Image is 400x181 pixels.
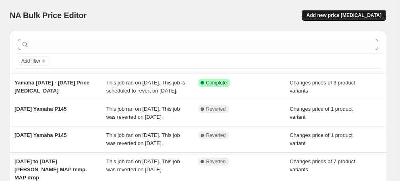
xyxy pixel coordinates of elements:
[206,158,226,165] span: Reverted
[206,106,226,112] span: Reverted
[15,80,89,94] span: Yamaha [DATE] - [DATE] Price [MEDICAL_DATA]
[10,11,87,20] span: NA Bulk Price Editor
[290,158,355,173] span: Changes prices of 7 product variants
[15,106,67,112] span: [DATE] Yamaha P145
[290,132,352,146] span: Changes price of 1 product variant
[206,132,226,139] span: Reverted
[21,58,40,64] span: Add filter
[290,80,355,94] span: Changes prices of 3 product variants
[302,10,386,21] button: Add new price [MEDICAL_DATA]
[106,106,180,120] span: This job ran on [DATE]. This job was reverted on [DATE].
[18,56,50,66] button: Add filter
[206,80,227,86] span: Complete
[15,132,67,138] span: [DATE] Yamaha P145
[106,158,180,173] span: This job ran on [DATE]. This job was reverted on [DATE].
[307,12,381,19] span: Add new price [MEDICAL_DATA]
[106,132,180,146] span: This job ran on [DATE]. This job was reverted on [DATE].
[106,80,185,94] span: This job ran on [DATE]. This job is scheduled to revert on [DATE].
[290,106,352,120] span: Changes price of 1 product variant
[15,158,87,181] span: [DATE] to [DATE] [PERSON_NAME] MAP temp. MAP drop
